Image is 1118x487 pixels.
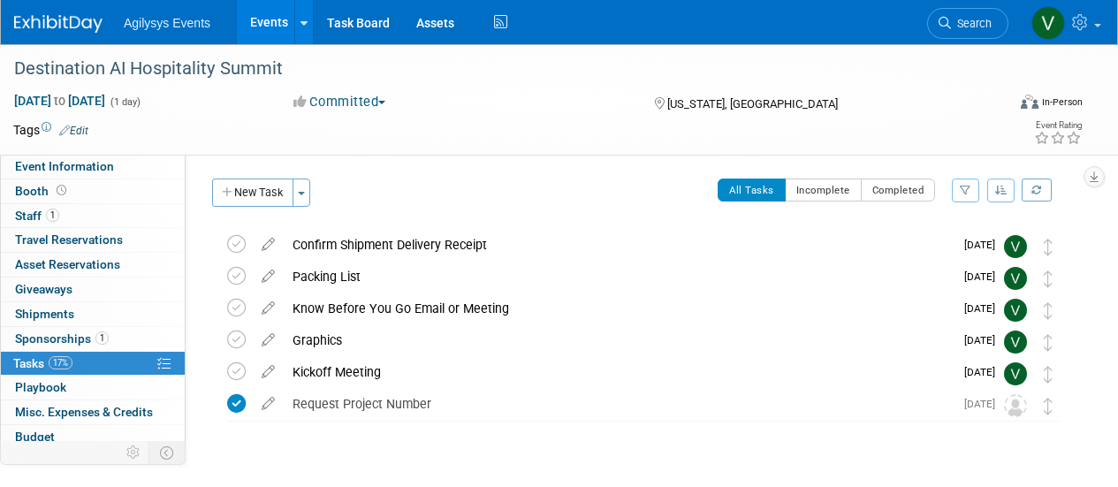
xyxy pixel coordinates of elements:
span: Shipments [15,307,74,321]
a: edit [253,269,284,285]
i: Move task [1044,302,1053,319]
span: [DATE] [964,334,1004,346]
button: All Tasks [718,179,786,202]
span: Search [951,17,992,30]
span: 1 [46,209,59,222]
i: Move task [1044,366,1053,383]
span: [DATE] [964,366,1004,378]
a: Budget [1,425,185,449]
a: Search [927,8,1008,39]
i: Move task [1044,270,1053,287]
span: [DATE] [DATE] [13,93,106,109]
span: (1 day) [109,96,141,108]
td: Tags [13,121,88,139]
button: Incomplete [785,179,862,202]
span: [DATE] [964,239,1004,251]
a: Edit [59,125,88,137]
a: Shipments [1,302,185,326]
div: Graphics [284,325,954,355]
div: Packing List [284,262,954,292]
span: Staff [15,209,59,223]
img: Vaitiare Munoz [1004,299,1027,322]
a: Playbook [1,376,185,399]
img: Vaitiare Munoz [1004,235,1027,258]
i: Move task [1044,239,1053,255]
a: Staff1 [1,204,185,228]
a: edit [253,396,284,412]
button: Committed [287,93,392,111]
span: Asset Reservations [15,257,120,271]
div: Event Rating [1034,121,1082,130]
a: Travel Reservations [1,228,185,252]
img: Unassigned [1004,394,1027,417]
span: Booth [15,184,70,198]
div: Destination AI Hospitality Summit [8,53,992,85]
a: Refresh [1022,179,1052,202]
button: New Task [212,179,293,207]
img: Vaitiare Munoz [1004,362,1027,385]
span: Tasks [13,356,72,370]
a: edit [253,364,284,380]
span: Booth not reserved yet [53,184,70,197]
div: Know Before You Go Email or Meeting [284,293,954,323]
span: Agilysys Events [124,16,210,30]
span: [DATE] [964,270,1004,283]
span: 1 [95,331,109,345]
a: Booth [1,179,185,203]
a: Event Information [1,155,185,179]
span: 17% [49,356,72,369]
div: Event Format [926,92,1083,118]
i: Move task [1044,334,1053,351]
img: Format-Inperson.png [1021,95,1038,109]
img: Vaitiare Munoz [1031,6,1065,40]
span: Sponsorships [15,331,109,346]
button: Completed [861,179,936,202]
img: Vaitiare Munoz [1004,267,1027,290]
a: edit [253,301,284,316]
a: Giveaways [1,278,185,301]
a: Sponsorships1 [1,327,185,351]
img: Vaitiare Munoz [1004,331,1027,354]
span: [DATE] [964,398,1004,410]
td: Personalize Event Tab Strip [118,441,149,464]
span: Budget [15,430,55,444]
span: Event Information [15,159,114,173]
span: Misc. Expenses & Credits [15,405,153,419]
img: ExhibitDay [14,15,103,33]
div: Kickoff Meeting [284,357,954,387]
span: Travel Reservations [15,232,123,247]
span: Giveaways [15,282,72,296]
div: Request Project Number [284,389,954,419]
a: Asset Reservations [1,253,185,277]
td: Toggle Event Tabs [149,441,186,464]
i: Move task [1044,398,1053,415]
span: [DATE] [964,302,1004,315]
span: to [51,94,68,108]
span: Playbook [15,380,66,394]
span: [US_STATE], [GEOGRAPHIC_DATA] [667,97,838,110]
a: Tasks17% [1,352,185,376]
a: edit [253,237,284,253]
div: In-Person [1041,95,1083,109]
div: Confirm Shipment Delivery Receipt [284,230,954,260]
a: edit [253,332,284,348]
a: Misc. Expenses & Credits [1,400,185,424]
